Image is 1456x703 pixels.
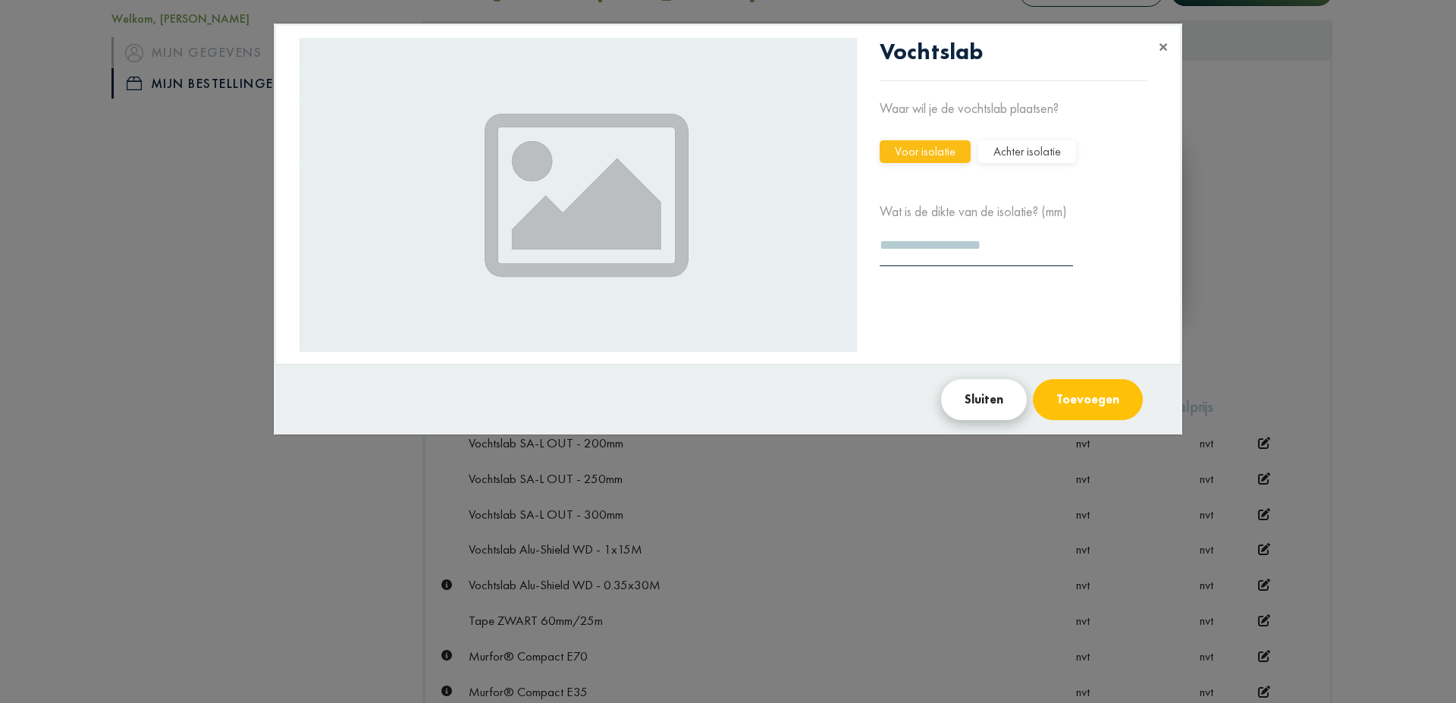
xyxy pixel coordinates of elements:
[880,96,1059,133] label: Waar wil je de vochtslab plaatsen?
[880,199,1067,224] label: Wat is de dikte van de isolatie? (mm)
[300,38,857,352] img: no-preview.jpg
[978,140,1076,163] button: Achter isolatie
[1033,379,1143,420] button: Toevoegen
[1159,35,1168,58] span: ×
[941,379,1027,420] button: Sluiten
[880,140,971,163] button: Voor isolatie
[880,38,1147,81] h1: Vochtslab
